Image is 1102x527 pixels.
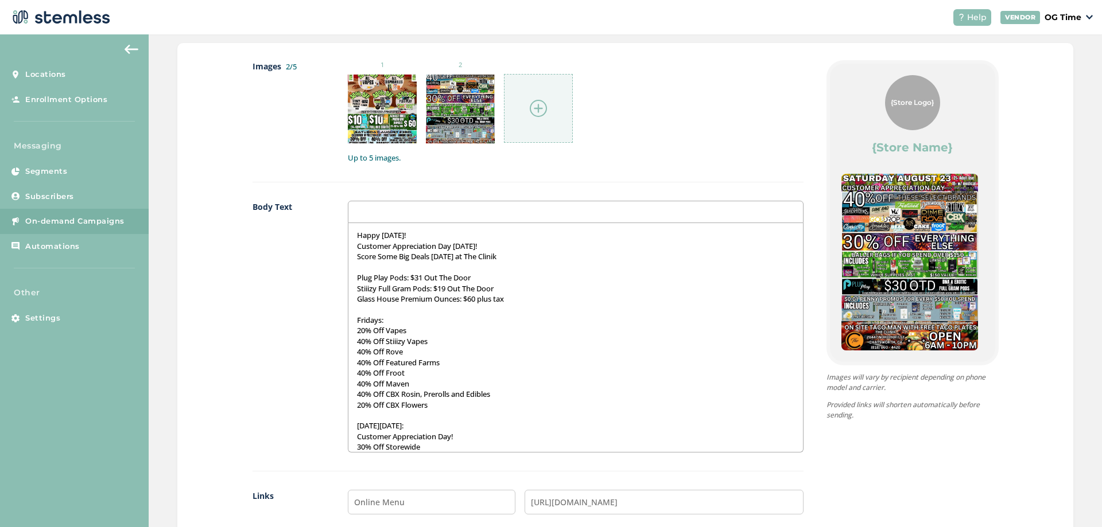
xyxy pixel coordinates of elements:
[357,368,794,378] p: 40% Off Froot
[357,400,794,410] p: 20% Off CBX Flowers
[357,230,794,240] p: Happy [DATE]!
[286,61,297,72] label: 2/5
[357,283,794,294] p: Stiiizy Full Gram Pods: $19 Out The Door
[426,60,495,70] small: 2
[253,60,325,163] label: Images
[841,174,978,350] img: 2Q==
[525,490,804,514] input: Enter Link 1 e.g. https://www.google.com
[25,94,107,106] span: Enrollment Options
[1045,11,1081,24] p: OG Time
[25,69,66,80] span: Locations
[1045,472,1102,527] iframe: Chat Widget
[9,6,110,29] img: logo-dark-0685b13c.svg
[25,216,125,227] span: On-demand Campaigns
[826,372,999,393] p: Images will vary by recipient depending on phone model and carrier.
[25,241,80,252] span: Automations
[25,313,60,324] span: Settings
[348,490,515,514] input: Enter Label
[357,420,794,431] p: [DATE][DATE]:
[357,431,794,442] p: Customer Appreciation Day!
[357,241,794,251] p: Customer Appreciation Day [DATE]!
[348,75,417,143] img: Z
[357,336,794,346] p: 40% Off Stiiizy Vapes
[357,442,794,452] p: 30% Off Storewide
[530,100,547,117] img: icon-circle-plus-45441306.svg
[891,97,934,108] span: {Store Logo}
[1086,15,1093,19] img: icon_down-arrow-small-66adaf34.svg
[958,14,965,21] img: icon-help-white-03924b79.svg
[25,191,74,202] span: Subscribers
[357,346,794,357] p: 40% Off Rove
[357,389,794,399] p: 40% Off CBX Rosin, Prerolls and Edibles
[357,357,794,368] p: 40% Off Featured Farms
[357,325,794,335] p: 20% Off Vapes
[25,166,67,177] span: Segments
[1000,11,1040,24] div: VENDOR
[253,201,325,452] label: Body Text
[357,294,794,304] p: Glass House Premium Ounces: $60 plus tax
[872,139,953,155] label: {Store Name}
[426,75,495,143] img: 2Q==
[357,378,794,389] p: 40% Off Maven
[125,45,138,54] img: icon-arrow-back-accent-c549486e.svg
[357,251,794,261] p: Score Some Big Deals [DATE] at The Clinik
[348,153,803,164] label: Up to 5 images.
[967,11,987,24] span: Help
[357,315,794,325] p: Fridays:
[357,272,794,283] p: Plug Play Pods: $31 Out The Door
[826,400,999,420] p: Provided links will shorten automatically before sending.
[348,60,417,70] small: 1
[895,357,913,374] button: Item 0
[913,357,930,374] button: Item 1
